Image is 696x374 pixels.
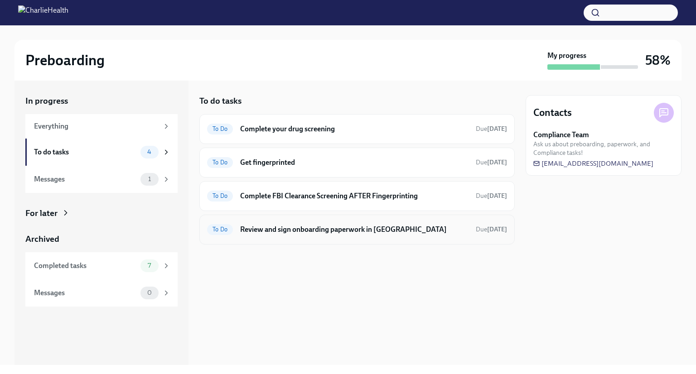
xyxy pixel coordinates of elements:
a: To DoComplete FBI Clearance Screening AFTER FingerprintingDue[DATE] [207,189,507,203]
span: September 4th, 2025 08:00 [476,225,507,234]
strong: [DATE] [487,125,507,133]
a: Messages0 [25,279,178,307]
h6: Complete FBI Clearance Screening AFTER Fingerprinting [240,191,469,201]
h6: Get fingerprinted [240,158,469,168]
span: Due [476,125,507,133]
h2: Preboarding [25,51,105,69]
img: CharlieHealth [18,5,68,20]
a: To DoGet fingerprintedDue[DATE] [207,155,507,170]
div: To do tasks [34,147,137,157]
div: For later [25,207,58,219]
span: September 4th, 2025 08:00 [476,192,507,200]
span: To Do [207,125,233,132]
a: Completed tasks7 [25,252,178,279]
strong: [DATE] [487,225,507,233]
a: Messages1 [25,166,178,193]
a: To DoComplete your drug screeningDue[DATE] [207,122,507,136]
div: Completed tasks [34,261,137,271]
span: Ask us about preboarding, paperwork, and Compliance tasks! [533,140,674,157]
h4: Contacts [533,106,572,120]
strong: [DATE] [487,192,507,200]
span: To Do [207,159,233,166]
span: Due [476,158,507,166]
span: September 1st, 2025 08:00 [476,158,507,167]
a: For later [25,207,178,219]
span: Due [476,192,507,200]
div: Messages [34,174,137,184]
strong: [DATE] [487,158,507,166]
span: 4 [142,149,157,155]
span: To Do [207,192,233,199]
span: Due [476,225,507,233]
strong: Compliance Team [533,130,589,140]
h3: 58% [645,52,671,68]
div: Everything [34,121,159,131]
a: To do tasks4 [25,139,178,166]
a: Everything [25,114,178,139]
a: [EMAIL_ADDRESS][DOMAIN_NAME] [533,159,653,168]
span: To Do [207,226,233,233]
strong: My progress [547,51,586,61]
h6: Review and sign onboarding paperwork in [GEOGRAPHIC_DATA] [240,225,469,235]
a: In progress [25,95,178,107]
span: September 1st, 2025 08:00 [476,125,507,133]
span: 1 [143,176,156,182]
a: Archived [25,233,178,245]
span: 0 [142,289,157,296]
h6: Complete your drug screening [240,124,469,134]
a: To DoReview and sign onboarding paperwork in [GEOGRAPHIC_DATA]Due[DATE] [207,222,507,237]
h5: To do tasks [199,95,242,107]
span: 7 [142,262,156,269]
div: Messages [34,288,137,298]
